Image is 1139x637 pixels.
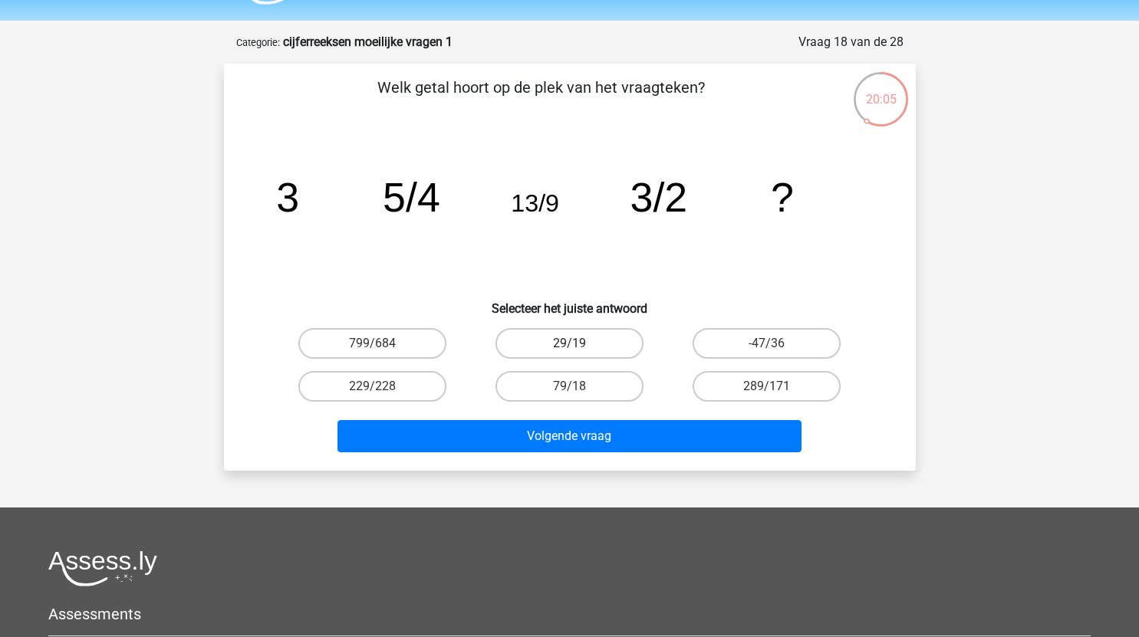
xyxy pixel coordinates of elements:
div: Vraag 18 van de 28 [798,33,904,51]
strong: cijferreeksen moeilijke vragen 1 [283,34,453,49]
label: -47/36 [693,328,841,359]
tspan: ? [771,174,794,220]
label: 799/684 [298,328,446,359]
tspan: 3 [276,174,299,220]
button: Volgende vraag [337,420,802,452]
p: Welk getal hoort op de plek van het vraagteken? [249,76,834,122]
h5: Assessments [48,605,1091,623]
tspan: 3/2 [630,174,687,220]
label: 79/18 [495,371,644,402]
tspan: 13/9 [511,189,559,217]
h6: Selecteer het juiste antwoord [249,289,891,316]
label: 29/19 [495,328,644,359]
label: 229/228 [298,371,446,402]
label: 289/171 [693,371,841,402]
tspan: 5/4 [383,174,440,220]
div: 20:05 [852,71,910,109]
img: Assessly logo [48,550,157,586]
small: Categorie: [236,37,280,48]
